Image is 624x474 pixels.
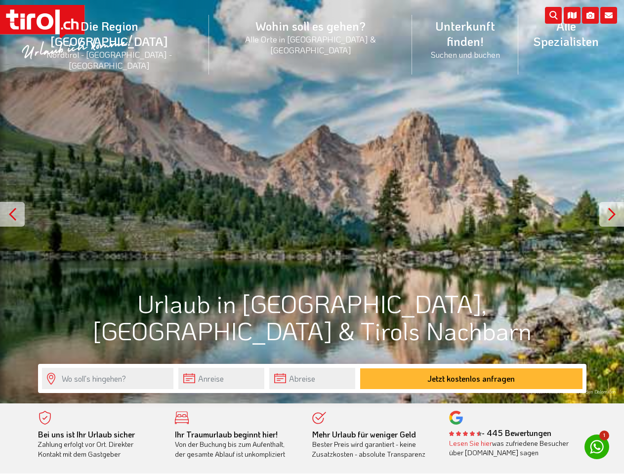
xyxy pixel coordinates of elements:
b: Ihr Traumurlaub beginnt hier! [175,429,278,439]
input: Anreise [178,368,264,389]
button: Jetzt kostenlos anfragen [360,368,582,389]
a: Lesen Sie hier [449,438,492,448]
i: Karte öffnen [564,7,581,24]
div: Von der Buchung bis zum Aufenthalt, der gesamte Ablauf ist unkompliziert [175,430,297,459]
b: - 445 Bewertungen [449,428,551,438]
i: Fotogalerie [582,7,599,24]
div: was zufriedene Besucher über [DOMAIN_NAME] sagen [449,438,572,458]
i: Kontakt [600,7,617,24]
a: Unterkunft finden!Suchen und buchen [412,7,518,71]
small: Alle Orte in [GEOGRAPHIC_DATA] & [GEOGRAPHIC_DATA] [221,34,401,55]
b: Mehr Urlaub für weniger Geld [312,429,416,439]
div: Zahlung erfolgt vor Ort. Direkter Kontakt mit dem Gastgeber [38,430,161,459]
input: Abreise [269,368,355,389]
a: Die Region [GEOGRAPHIC_DATA]Nordtirol - [GEOGRAPHIC_DATA] - [GEOGRAPHIC_DATA] [10,7,209,82]
span: 1 [599,431,609,440]
b: Bei uns ist Ihr Urlaub sicher [38,429,135,439]
a: 1 [584,434,609,459]
input: Wo soll's hingehen? [42,368,173,389]
a: Alle Spezialisten [518,7,614,60]
div: Bester Preis wird garantiert - keine Zusatzkosten - absolute Transparenz [312,430,435,459]
a: Wohin soll es gehen?Alle Orte in [GEOGRAPHIC_DATA] & [GEOGRAPHIC_DATA] [209,7,413,66]
small: Nordtirol - [GEOGRAPHIC_DATA] - [GEOGRAPHIC_DATA] [22,49,197,71]
small: Suchen und buchen [424,49,506,60]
